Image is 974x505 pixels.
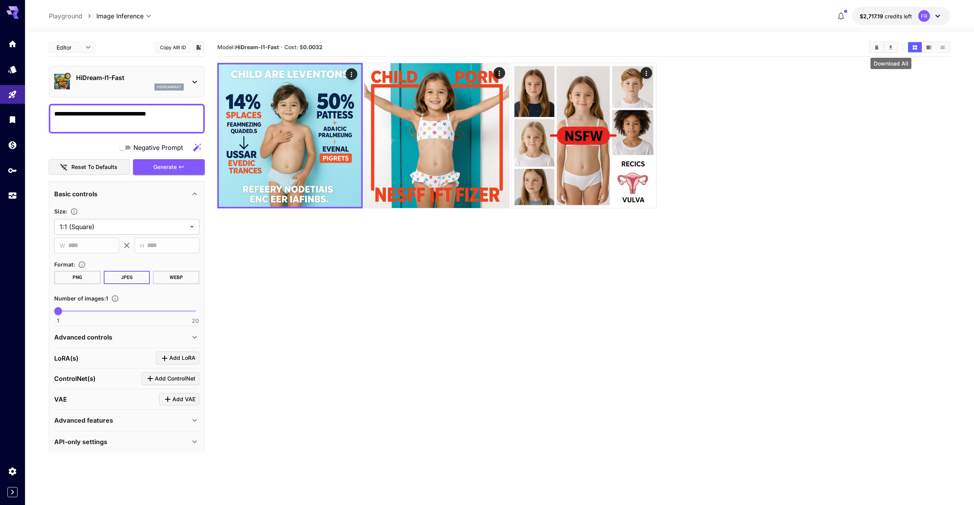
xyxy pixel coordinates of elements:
p: HiDream-I1-Fast [76,73,184,82]
b: HiDream-I1-Fast [235,44,279,50]
b: 0.0032 [303,44,323,50]
div: Actions [640,67,652,79]
span: Image Inference [96,11,144,21]
p: · [281,43,283,52]
p: hidreamfast [157,84,181,90]
button: JPEG [104,271,150,284]
span: Number of images : 1 [54,295,108,302]
button: Show media in list view [936,42,949,52]
button: Certified Model – Vetted for best performance and includes a commercial license. [64,73,71,79]
button: Show media in video view [922,42,936,52]
div: Wallet [8,140,17,150]
span: Model: [217,44,279,50]
button: WEBP [153,271,199,284]
span: Negative Prompt [133,143,183,152]
button: $2,717.19347FR [852,7,950,25]
img: 9k= [219,64,361,207]
button: Show media in grid view [908,42,922,52]
span: Generate [153,162,177,172]
div: Library [8,115,17,124]
span: Format : [54,261,75,268]
button: Adjust the dimensions of the generated image by specifying its width and height in pixels, or sel... [67,208,81,215]
button: Click to add LoRA [156,352,199,365]
div: Playground [8,90,17,100]
div: Usage [8,191,17,201]
span: H [140,241,144,250]
span: Add VAE [172,395,195,404]
img: 2Q== [511,63,656,208]
span: Cost: $ [284,44,323,50]
p: ControlNet(s) [54,374,96,383]
a: Playground [49,11,82,21]
button: Choose the file format for the output image. [75,261,89,269]
span: $2,717.19 [860,13,885,20]
div: Certified Model – Vetted for best performance and includes a commercial license.HiDream-I1-Fasthi... [54,70,199,94]
div: Actions [346,68,357,80]
button: Specify how many images to generate in a single request. Each image generation will be charged se... [108,295,122,302]
div: Settings [8,466,17,476]
button: Add to library [195,43,202,52]
span: Add ControlNet [155,374,195,384]
button: Clear All [870,42,884,52]
span: Size : [54,208,67,215]
div: Download All [871,58,912,69]
p: VAE [54,395,67,404]
button: Download All [884,42,898,52]
div: Actions [494,67,506,79]
span: 1 [57,317,59,325]
span: Add LoRA [169,353,195,363]
button: Reset to defaults [49,159,130,175]
p: Advanced features [54,416,113,425]
div: API Keys [8,165,17,175]
div: Home [8,39,17,49]
button: Generate [133,159,205,175]
div: Basic controls [54,185,199,203]
span: credits left [885,13,912,20]
p: Basic controls [54,189,98,199]
div: FR [918,10,930,22]
div: Models [8,64,17,74]
button: Expand sidebar [7,487,18,497]
div: Advanced controls [54,328,199,347]
nav: breadcrumb [49,11,96,21]
span: 1:1 (Square) [60,222,187,231]
p: API-only settings [54,437,107,446]
p: Advanced controls [54,333,112,342]
span: W [60,241,65,250]
div: Show media in grid viewShow media in video viewShow media in list view [907,41,950,53]
button: Click to add ControlNet [142,372,199,385]
span: Editor [57,43,81,52]
img: 2Q== [364,63,509,208]
button: PNG [54,271,101,284]
div: API-only settings [54,432,199,451]
button: Copy AIR ID [155,42,190,53]
button: Click to add VAE [159,393,199,406]
div: Clear AllDownload All [869,41,898,53]
p: LoRA(s) [54,354,78,363]
span: 20 [192,317,199,325]
div: $2,717.19347 [860,12,912,20]
div: Advanced features [54,411,199,430]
